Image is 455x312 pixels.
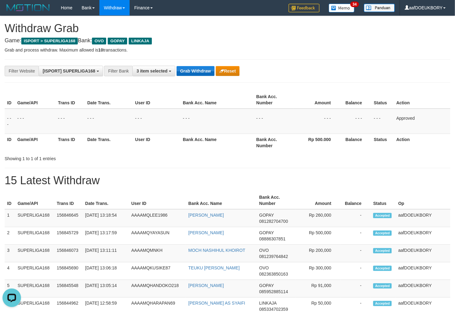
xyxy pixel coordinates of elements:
[15,134,56,151] th: Game/API
[329,4,355,12] img: Button%20Memo.svg
[133,91,181,109] th: User ID
[5,192,15,209] th: ID
[5,109,15,134] td: - - -
[394,109,450,134] td: Approved
[56,109,85,134] td: - - -
[340,91,371,109] th: Balance
[396,262,450,280] td: aafDOEUKBORY
[56,91,85,109] th: Trans ID
[5,134,15,151] th: ID
[15,109,56,134] td: - - -
[396,227,450,245] td: aafDOEUKBORY
[259,230,274,235] span: GOPAY
[373,248,392,253] span: Accepted
[340,245,371,262] td: -
[21,38,78,44] span: ISPORT > SUPERLIGA168
[188,230,224,235] a: [PERSON_NAME]
[54,280,83,297] td: 156845548
[83,262,129,280] td: [DATE] 13:06:18
[259,289,288,294] span: Copy 085952885114 to clipboard
[340,192,371,209] th: Balance
[254,109,293,134] td: - - -
[371,91,394,109] th: Status
[373,301,392,306] span: Accepted
[85,134,133,151] th: Date Trans.
[129,280,186,297] td: AAAAMQHANDOKO218
[39,66,103,76] button: [ISPORT] SUPERLIGA168
[5,47,450,53] p: Grab and process withdraw. Maximum allowed is transactions.
[181,134,254,151] th: Bank Acc. Name
[129,227,186,245] td: AAAAMQYAYASUN
[104,66,132,76] div: Filter Bank
[259,301,277,306] span: LINKAJA
[43,69,95,73] span: [ISPORT] SUPERLIGA168
[83,192,129,209] th: Date Trans.
[15,280,54,297] td: SUPERLIGA168
[293,109,340,134] td: - - -
[5,91,15,109] th: ID
[5,153,185,162] div: Showing 1 to 1 of 1 entries
[295,280,341,297] td: Rp 91,000
[295,245,341,262] td: Rp 200,000
[92,38,106,44] span: OVO
[188,265,240,270] a: TEUKU [PERSON_NAME]
[216,66,240,76] button: Reset
[5,245,15,262] td: 3
[129,209,186,227] td: AAAAMQLEE1986
[340,134,371,151] th: Balance
[181,91,254,109] th: Bank Acc. Name
[295,262,341,280] td: Rp 300,000
[133,109,181,134] td: - - -
[5,280,15,297] td: 5
[394,134,450,151] th: Action
[133,134,181,151] th: User ID
[56,134,85,151] th: Trans ID
[259,283,274,288] span: GOPAY
[396,245,450,262] td: aafDOEUKBORY
[259,272,288,277] span: Copy 082363850163 to clipboard
[340,209,371,227] td: -
[83,227,129,245] td: [DATE] 13:17:59
[54,262,83,280] td: 156845690
[257,192,295,209] th: Bank Acc. Number
[2,2,21,21] button: Open LiveChat chat widget
[85,109,133,134] td: - - -
[396,209,450,227] td: aafDOEUKBORY
[177,66,215,76] button: Grab Withdraw
[340,109,371,134] td: - - -
[54,192,83,209] th: Trans ID
[181,109,254,134] td: - - -
[371,192,396,209] th: Status
[396,192,450,209] th: Op
[340,262,371,280] td: -
[83,245,129,262] td: [DATE] 13:11:11
[136,69,167,73] span: 3 item selected
[98,48,103,52] strong: 10
[15,227,54,245] td: SUPERLIGA168
[15,209,54,227] td: SUPERLIGA168
[15,262,54,280] td: SUPERLIGA168
[83,280,129,297] td: [DATE] 13:05:14
[188,283,224,288] a: [PERSON_NAME]
[5,174,450,187] h1: 15 Latest Withdraw
[396,280,450,297] td: aafDOEUKBORY
[373,231,392,236] span: Accepted
[350,2,359,7] span: 34
[5,209,15,227] td: 1
[129,192,186,209] th: User ID
[129,262,186,280] td: AAAAMQKUSIKE87
[5,262,15,280] td: 4
[371,109,394,134] td: - - -
[295,209,341,227] td: Rp 260,000
[295,192,341,209] th: Amount
[54,245,83,262] td: 156846073
[108,38,127,44] span: GOPAY
[188,301,245,306] a: [PERSON_NAME] AS SYAIFI
[259,219,288,224] span: Copy 081282704700 to clipboard
[5,38,450,44] h4: Game: Bank:
[5,227,15,245] td: 2
[364,4,395,12] img: panduan.png
[259,254,288,259] span: Copy 081239764842 to clipboard
[186,192,257,209] th: Bank Acc. Name
[289,4,319,12] img: Feedback.jpg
